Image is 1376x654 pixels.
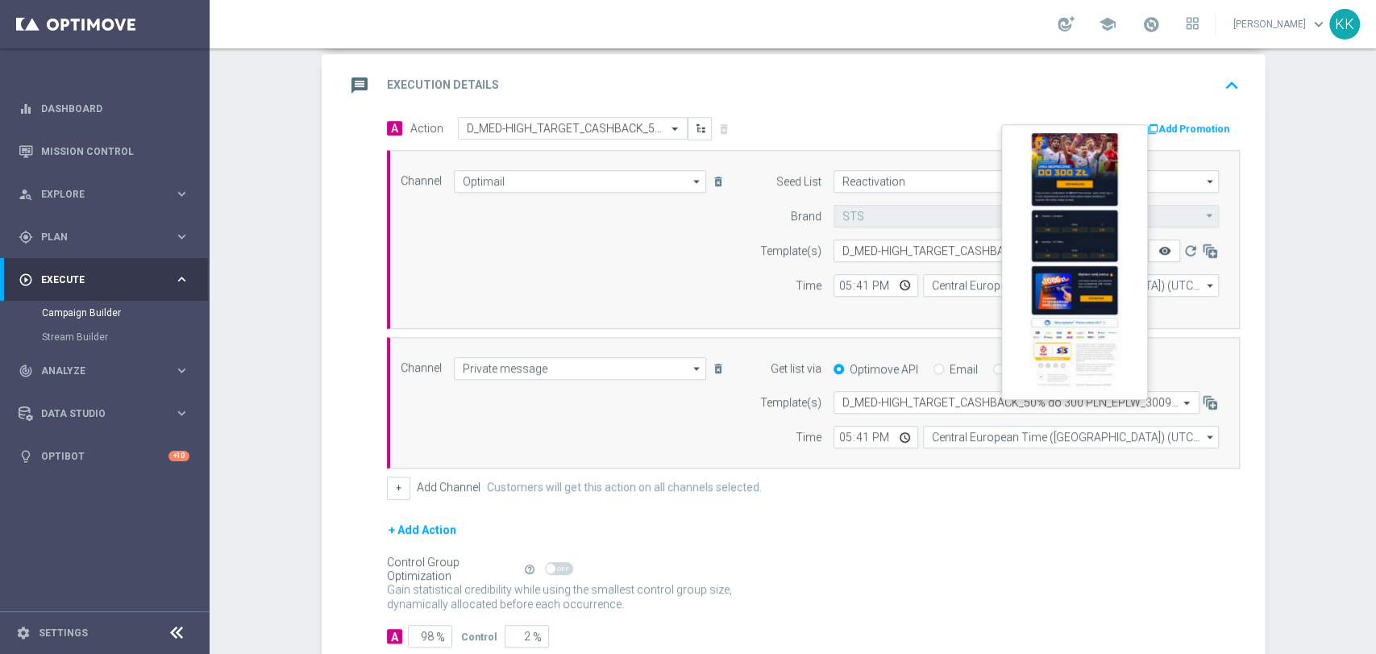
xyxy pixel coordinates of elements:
[950,362,978,377] label: Email
[387,477,410,499] button: +
[19,435,189,477] div: Optibot
[387,556,522,583] div: Control Group Optimization
[487,481,762,494] label: Customers will get this action on all channels selected.
[923,274,1219,297] input: Select time zone
[712,362,725,375] i: delete_forever
[39,628,88,638] a: Settings
[796,431,821,444] label: Time
[410,122,443,135] label: Action
[760,244,821,258] label: Template(s)
[19,102,33,116] i: equalizer
[1180,240,1199,262] button: refresh
[19,406,174,421] div: Data Studio
[174,186,189,202] i: keyboard_arrow_right
[42,301,208,325] div: Campaign Builder
[174,363,189,378] i: keyboard_arrow_right
[1202,427,1218,448] i: arrow_drop_down
[19,273,33,287] i: play_circle_outline
[1329,9,1360,40] div: KK
[1310,15,1328,33] span: keyboard_arrow_down
[19,187,33,202] i: person_search
[168,451,189,461] div: +10
[41,435,168,477] a: Optibot
[1182,243,1198,259] i: refresh
[710,359,726,378] button: delete_forever
[41,232,174,242] span: Plan
[533,631,542,644] span: %
[19,449,33,464] i: lightbulb
[19,230,174,244] div: Plan
[689,171,705,192] i: arrow_drop_down
[387,77,499,93] h2: Execution Details
[387,121,402,135] span: A
[1145,120,1235,138] button: Add Promotion
[833,240,1148,262] ng-select: D_MED-HIGH_TARGET_CASHBACK_50% do 300 PLN_EPLW_300925_2
[42,306,168,319] a: Campaign Builder
[1010,133,1139,391] img: 20831.jpeg
[18,231,190,244] button: gps_fixed Plan keyboard_arrow_right
[41,87,189,130] a: Dashboard
[19,130,189,173] div: Mission Control
[417,481,480,494] label: Add Channel
[41,366,174,376] span: Analyze
[461,629,497,644] div: Control
[19,273,174,287] div: Execute
[41,409,174,419] span: Data Studio
[1158,244,1170,257] i: remove_red_eye
[1202,171,1218,192] i: arrow_drop_down
[1148,240,1180,262] button: remove_red_eye
[345,70,1245,101] div: message Execution Details keyboard_arrow_up
[454,357,707,380] input: Select channel
[42,331,168,344] a: Stream Builder
[18,273,190,286] button: play_circle_outline Execute keyboard_arrow_right
[19,364,174,378] div: Analyze
[41,190,174,199] span: Explore
[923,426,1219,448] input: Select time zone
[1218,70,1245,101] button: keyboard_arrow_up
[454,170,707,193] input: Select channel
[18,450,190,463] button: lightbulb Optibot +10
[19,87,189,130] div: Dashboard
[18,102,190,115] button: equalizer Dashboard
[689,358,705,379] i: arrow_drop_down
[1202,275,1218,296] i: arrow_drop_down
[436,631,445,644] span: %
[791,210,821,223] label: Brand
[41,130,189,173] a: Mission Control
[1099,15,1116,33] span: school
[42,325,208,349] div: Stream Builder
[19,187,174,202] div: Explore
[458,117,688,140] ng-select: D_MED-HIGH_TARGET_CASHBACK_50% do 300 PLN_EPLW_300925_2
[387,629,402,644] div: A
[18,145,190,158] div: Mission Control
[401,361,442,375] label: Channel
[18,407,190,420] button: Data Studio keyboard_arrow_right
[19,364,33,378] i: track_changes
[1220,73,1244,98] i: keyboard_arrow_up
[19,230,33,244] i: gps_fixed
[18,188,190,201] button: person_search Explore keyboard_arrow_right
[524,564,535,575] i: help_outline
[41,275,174,285] span: Execute
[760,396,821,410] label: Template(s)
[387,520,458,540] button: + Add Action
[712,175,725,188] i: delete_forever
[833,391,1199,414] ng-select: D_MED-HIGH_TARGET_CASHBACK_50% do 300 PLN_EPLW_300925_2
[850,362,918,377] label: Optimove API
[710,172,726,191] button: delete_forever
[16,626,31,640] i: settings
[796,279,821,293] label: Time
[833,170,1219,193] input: Optional
[18,364,190,377] button: track_changes Analyze keyboard_arrow_right
[174,229,189,244] i: keyboard_arrow_right
[174,272,189,287] i: keyboard_arrow_right
[1202,206,1218,226] i: arrow_drop_down
[776,175,821,189] label: Seed List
